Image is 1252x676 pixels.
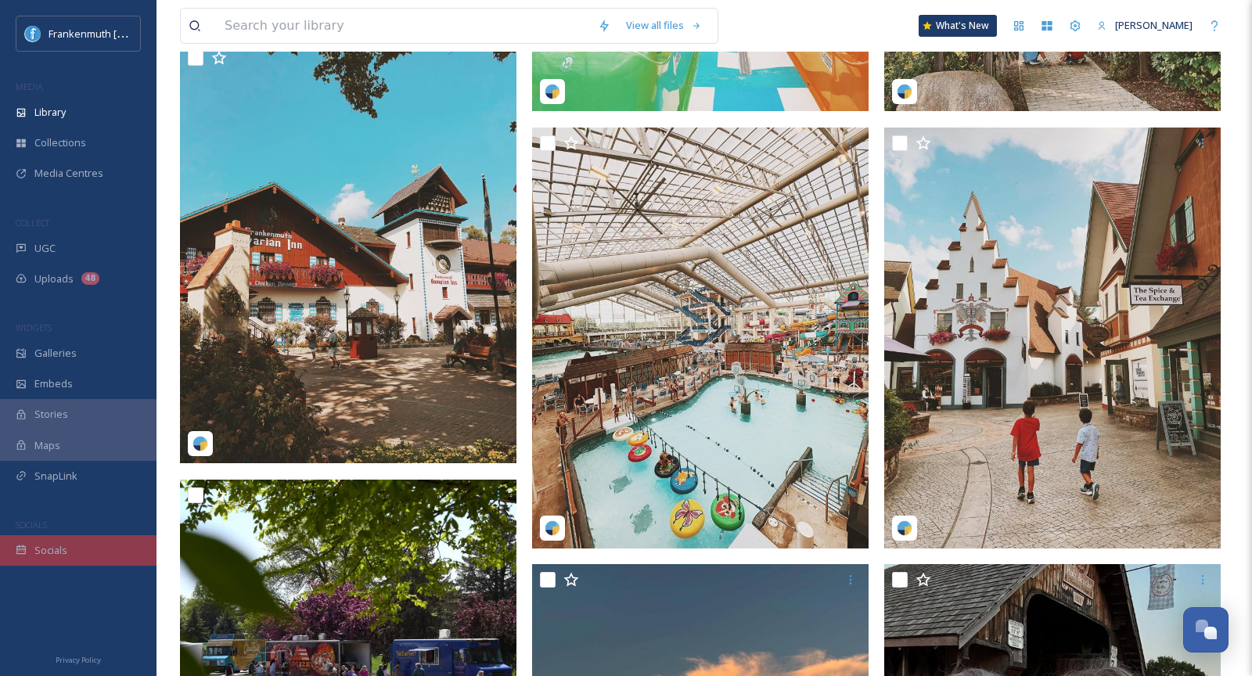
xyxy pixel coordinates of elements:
img: Social%20Media%20PFP%202025.jpg [25,26,41,41]
a: View all files [618,10,710,41]
span: Privacy Policy [56,655,101,665]
span: MEDIA [16,81,43,92]
span: Stories [34,407,68,422]
img: snapsea-logo.png [545,84,560,99]
a: What's New [919,15,997,37]
span: Frankenmuth [US_STATE] [49,26,167,41]
span: Uploads [34,271,74,286]
span: Library [34,105,66,120]
span: [PERSON_NAME] [1115,18,1193,32]
span: Maps [34,438,60,453]
span: Media Centres [34,166,103,181]
img: snapsea-logo.png [897,84,912,99]
span: Embeds [34,376,73,391]
span: SOCIALS [16,519,47,530]
button: Open Chat [1183,607,1229,653]
a: Privacy Policy [56,649,101,668]
span: COLLECT [16,217,49,228]
span: SnapLink [34,469,77,484]
span: UGC [34,241,56,256]
span: Collections [34,135,86,150]
img: charleneprecious-18284385817284049.jpeg [180,42,516,463]
span: Galleries [34,346,77,361]
img: snapsea-logo.png [545,520,560,536]
a: [PERSON_NAME] [1089,10,1200,41]
span: Socials [34,543,67,558]
img: charleneprecious-18035544437688698.jpeg [884,128,1221,548]
input: Search your library [217,9,590,43]
span: WIDGETS [16,322,52,333]
img: snapsea-logo.png [192,436,208,451]
div: 48 [81,272,99,285]
img: charleneprecious-17944945124900256.jpeg [532,128,869,548]
img: snapsea-logo.png [897,520,912,536]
